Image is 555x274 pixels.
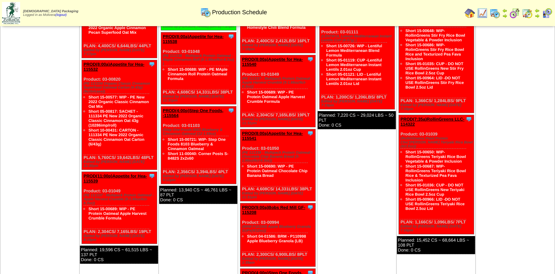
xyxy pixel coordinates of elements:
[247,90,305,104] a: Short 15-00689: WIP - PE Protein Oatmeal Apple Harvest Crumble Formula
[502,13,507,19] img: arrowright.gif
[542,8,552,19] img: calendarcustomer.gif
[247,164,307,178] a: Short 15-00690: WIP - PE Protein Oatmeal Chocolate Chip Banana Bread
[84,234,157,242] div: Edited by [PERSON_NAME] [DATE] 8:19pm
[405,197,465,211] a: Short 05-00966: LID -DO NOT USE RollinGreens Teriyaki Rice Bowl 2.5oz Lid
[82,60,157,170] div: Product: 03-00820 PLAN: 5,760CS / 19,642LBS / 48PLT
[307,204,314,211] img: Tooltip
[240,55,316,127] div: Product: 03-01049 PLAN: 2,304CS / 7,165LBS / 19PLT
[307,130,314,137] img: Tooltip
[149,173,155,179] img: Tooltip
[509,8,520,19] img: calendarblend.gif
[23,10,78,17] span: Logged in as Molivera
[400,224,474,232] div: Edited by [PERSON_NAME] [DATE] 7:16pm
[161,32,236,104] div: Product: 03-01048 PLAN: 4,608CS / 14,331LBS / 38PLT
[242,205,305,215] a: PROD(9:00a)Bobs Red Mill GF-115208
[405,76,464,90] a: Short 05-00964: LID -DO NOT USE RollinGreens Stir Fry Rice Bowl 2.5oz Lid
[321,34,395,42] div: (LENTIFUL Lemon Mediterranean Instant Lentils CUP (8-57g) )
[242,57,303,67] a: PROD(8:00a)Appetite for Hea-115540
[399,115,474,234] div: Product: 03-01039 PLAN: 1,166CS / 1,096LBS / 7PLT
[242,225,315,233] div: (BRM P101560 Apple Blueberry Granola SUPs(4/12oz))
[200,7,211,18] img: calendarprod.gif
[405,61,464,75] a: Short 05-01035: CUP - DO NOT USE RollinGreens New Stir Fry Rice Bowl 2.5oz Cup
[84,193,157,205] div: (PE 111337 - Multipack Protein Oatmeal - Apple Harvest Crumble (5-1.66oz/6ct-8.3oz))
[400,103,474,111] div: Edited by [PERSON_NAME] [DATE] 7:16pm
[242,191,315,199] div: Edited by [PERSON_NAME] [DATE] 11:31pm
[405,43,464,61] a: Short 15-00686: WIP-RolinGreens Stir Fry Rice Bowl Rice and Texturized Pea Fava Inclusion
[247,234,306,243] a: Short 04-01586: BRM - P110998 Apple Blueberry Granola (LB)
[163,95,236,102] div: Edited by [PERSON_NAME] [DATE] 11:31pm
[242,77,315,89] div: (PE 111337 - Multipack Protein Oatmeal - Apple Harvest Crumble (5-1.66oz/6ct-8.3oz))
[400,117,465,127] a: PROD(7:35a)RollinGreens LLC-114322
[326,44,382,58] a: Short 15-00726: WIP - Lentiful Lemon Mediterranean Blend Formula
[240,129,316,201] div: Product: 03-01050 PLAN: 4,608CS / 14,331LBS / 38PLT
[522,8,533,19] img: calendarinout.gif
[88,207,147,220] a: Short 15-00689: WIP - PE Protein Oatmeal Apple Harvest Crumble Formula
[228,107,234,114] img: Tooltip
[84,160,157,168] div: Edited by [PERSON_NAME] [DATE] 11:30pm
[163,34,224,44] a: PROD(8:00a)Appetite for Hea-115538
[163,108,223,118] a: PROD(4:00p)Step One Foods, -115564
[88,95,149,109] a: Short 15-00577: WIP - PE New 2022 Organic Classic Cinnamon Oat Mix
[502,8,507,13] img: arrowleft.gif
[240,203,316,267] div: Product: 03-00994 PLAN: 2,300CS / 6,900LBS / 8PLT
[88,109,143,128] a: Short 05-00817: SACHET - 111334 PE New 2022 Organic Classic Cinnamon Oat 43g (10286imp/roll)
[321,99,395,107] div: Edited by [PERSON_NAME] [DATE] 7:19pm
[405,28,465,42] a: Short 15-00648: WIP-RollinGreens Stir Fry Rice Bowl Vegetable & Powder Inclusion
[163,174,236,182] div: Edited by [PERSON_NAME] [DATE] 5:12pm
[84,62,144,72] a: PROD(8:00a)Appetite for Hea-115532
[161,106,236,184] div: Product: 03-01103 PLAN: 2,356CS / 3,394LBS / 4PLT
[159,186,237,204] div: Planned: 13,940 CS ~ 46,761 LBS ~ 87 PLT Done: 0 CS
[466,116,472,122] img: Tooltip
[535,13,540,19] img: arrowright.gif
[318,111,396,129] div: Planned: 7,220 CS ~ 29,024 LBS ~ 50 PLT Done: 0 CS
[168,67,227,81] a: Short 15-00688: WIP - PE MAple Cinnamon Roll Protein Oatmeal Formula
[307,56,314,62] img: Tooltip
[84,174,147,183] a: PROD(11:00p)Appetite for Hea-115539
[168,137,225,151] a: Short 15-00721: WIP- Step One Foods 8103 Blueberry & Cinnamon Oatmeal
[477,8,488,19] img: line_graph.gif
[405,164,466,182] a: Short 15-00687: WIP-RollinGreens Teriyaki Rice Bowl Rice & Texturized Pea Fava Inclusion
[326,72,381,86] a: Short 05-01121: LID - Lentiful Lemon Mediterranean Instant Lentils 2.01oz Lid
[397,236,475,254] div: Planned: 15,452 CS ~ 68,664 LBS ~ 108 PLT Done: 0 CS
[242,151,315,163] div: (PE 111338 - Multipack Protein Oatmeal - Chocolate Chip Banana Bread (5-1.66oz/6ct-8.3oz))
[23,10,78,13] span: [DEMOGRAPHIC_DATA] Packaging
[80,246,158,264] div: Planned: 19,596 CS ~ 61,515 LBS ~ 137 PLT Done: 0 CS
[84,48,157,56] div: Edited by [PERSON_NAME] [DATE] 7:17pm
[242,257,315,265] div: Edited by [PERSON_NAME] [DATE] 1:39am
[405,183,465,197] a: Short 05-01036: CUP - DO NOT USE RollinGreens New Teriyaki Rice Bowl 2.5oz Cup
[242,131,303,141] a: PROD(8:00a)Appetite for Hea-115541
[84,82,157,94] div: (PE 111334 Organic Classic Cinnamon Superfood Oatmeal Carton (6-43g)(6crtn/case))
[2,2,20,24] img: zoroco-logo-small.webp
[163,128,236,136] div: (Step One Foods 5003 Blueberry & Cinnamon Oatmeal (12-1.59oz)
[465,8,475,19] img: home.gif
[163,54,236,66] div: (PE 111336 - Multipack Protein Oatmeal - Maple Cinnamon Roll (5-1.66oz/6ct-8.3oz) )
[228,33,234,40] img: Tooltip
[149,61,155,67] img: Tooltip
[326,58,382,72] a: Short 05-01119: CUP -Lentiful Lemon Mediterranean Instant Lentils 2.01oz Cup
[400,137,474,148] div: (RollinGreens Plant Protein Chic'[PERSON_NAME] Teriyaki Rice Bowl (6/2.5oz))
[242,117,315,125] div: Edited by [PERSON_NAME] [DATE] 11:31pm
[55,13,67,17] a: (logout)
[242,43,315,51] div: Edited by [PERSON_NAME] [DATE] 7:18pm
[405,150,466,164] a: Short 15-00650: WIP-RollinGreens Teriyaki Rice Bowl Vegetable & Powder Inclusion
[212,9,267,16] span: Production Schedule
[88,128,144,146] a: Short 10-00431: CARTON - 111334 PE New 2022 Organic Classic Cinnamon Oat Carton (6/43g)
[535,8,540,13] img: arrowleft.gif
[168,151,228,161] a: Short 11-00040: Corner Posts S-8482S 2x2x60
[82,172,157,244] div: Product: 03-01049 PLAN: 2,304CS / 7,165LBS / 19PLT
[320,18,395,109] div: Product: 03-01111 PLAN: 1,200CS / 1,206LBS / 8PLT
[490,8,500,19] img: calendarprod.gif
